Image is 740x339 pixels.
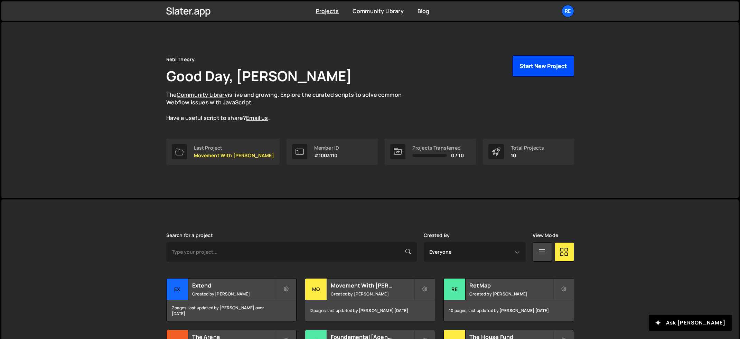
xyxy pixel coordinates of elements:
div: Last Project [194,145,274,151]
a: Re RetMap Created by [PERSON_NAME] 10 pages, last updated by [PERSON_NAME] [DATE] [443,278,574,321]
p: #1003110 [314,153,339,158]
label: Search for a project [166,233,213,238]
p: Movement With [PERSON_NAME] [194,153,274,158]
h2: RetMap [469,282,553,289]
p: The is live and growing. Explore the curated scripts to solve common Webflow issues with JavaScri... [166,91,415,122]
div: Projects Transferred [412,145,464,151]
h2: Movement With [PERSON_NAME] [331,282,414,289]
div: 7 pages, last updated by [PERSON_NAME] over [DATE] [167,300,296,321]
h2: Extend [192,282,275,289]
h1: Good Day, [PERSON_NAME] [166,66,352,85]
a: Ex Extend Created by [PERSON_NAME] 7 pages, last updated by [PERSON_NAME] over [DATE] [166,278,297,321]
a: Email us [246,114,268,122]
small: Created by [PERSON_NAME] [331,291,414,297]
small: Created by [PERSON_NAME] [469,291,553,297]
div: Total Projects [511,145,544,151]
a: Community Library [353,7,404,15]
button: Ask [PERSON_NAME] [649,315,732,331]
div: Member ID [314,145,339,151]
a: Blog [418,7,430,15]
p: 10 [511,153,544,158]
label: View Mode [533,233,558,238]
label: Created By [424,233,450,238]
a: Re [562,5,574,17]
button: Start New Project [512,55,574,77]
div: Rebl Theory [166,55,195,64]
div: Re [444,279,466,300]
div: Ex [167,279,188,300]
span: 0 / 10 [451,153,464,158]
small: Created by [PERSON_NAME] [192,291,275,297]
a: Mo Movement With [PERSON_NAME] Created by [PERSON_NAME] 2 pages, last updated by [PERSON_NAME] [D... [305,278,435,321]
div: Mo [305,279,327,300]
a: Projects [316,7,339,15]
a: Last Project Movement With [PERSON_NAME] [166,139,280,165]
input: Type your project... [166,242,417,262]
a: Community Library [177,91,228,98]
div: 10 pages, last updated by [PERSON_NAME] [DATE] [444,300,573,321]
div: 2 pages, last updated by [PERSON_NAME] [DATE] [305,300,435,321]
